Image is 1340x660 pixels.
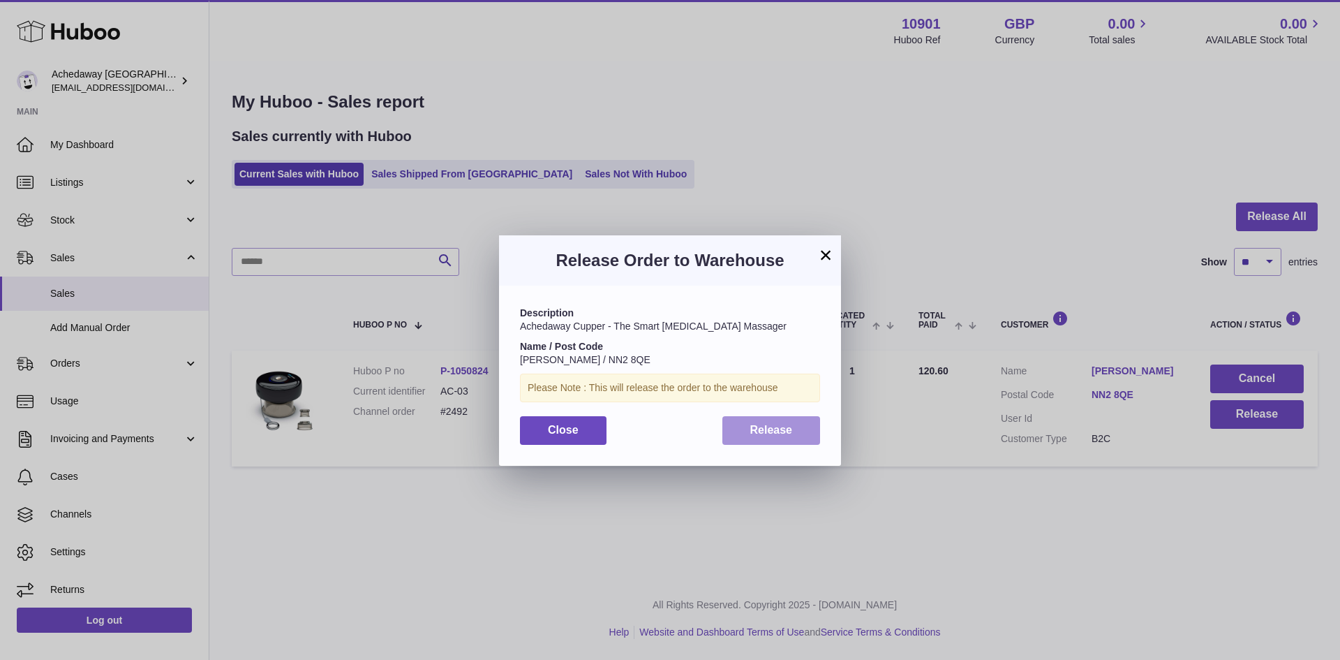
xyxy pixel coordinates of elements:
button: Release [722,416,821,445]
strong: Name / Post Code [520,341,603,352]
h3: Release Order to Warehouse [520,249,820,272]
button: Close [520,416,606,445]
span: [PERSON_NAME] / NN2 8QE [520,354,650,365]
span: Release [750,424,793,436]
span: Close [548,424,579,436]
span: Achedaway Cupper - The Smart [MEDICAL_DATA] Massager [520,321,787,332]
strong: Description [520,307,574,318]
button: × [817,247,834,263]
div: Please Note : This will release the order to the warehouse [520,374,820,402]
